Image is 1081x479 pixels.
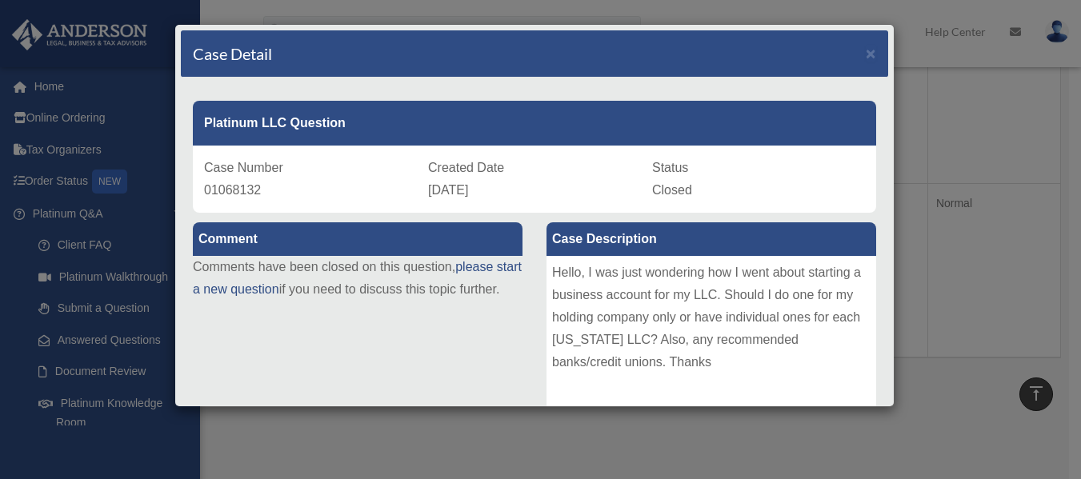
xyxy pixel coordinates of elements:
[428,161,504,174] span: Created Date
[193,256,522,301] p: Comments have been closed on this question, if you need to discuss this topic further.
[193,222,522,256] label: Comment
[193,260,522,296] a: please start a new question
[204,183,261,197] span: 01068132
[866,44,876,62] span: ×
[193,101,876,146] div: Platinum LLC Question
[547,222,876,256] label: Case Description
[652,183,692,197] span: Closed
[204,161,283,174] span: Case Number
[428,183,468,197] span: [DATE]
[866,45,876,62] button: Close
[193,42,272,65] h4: Case Detail
[652,161,688,174] span: Status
